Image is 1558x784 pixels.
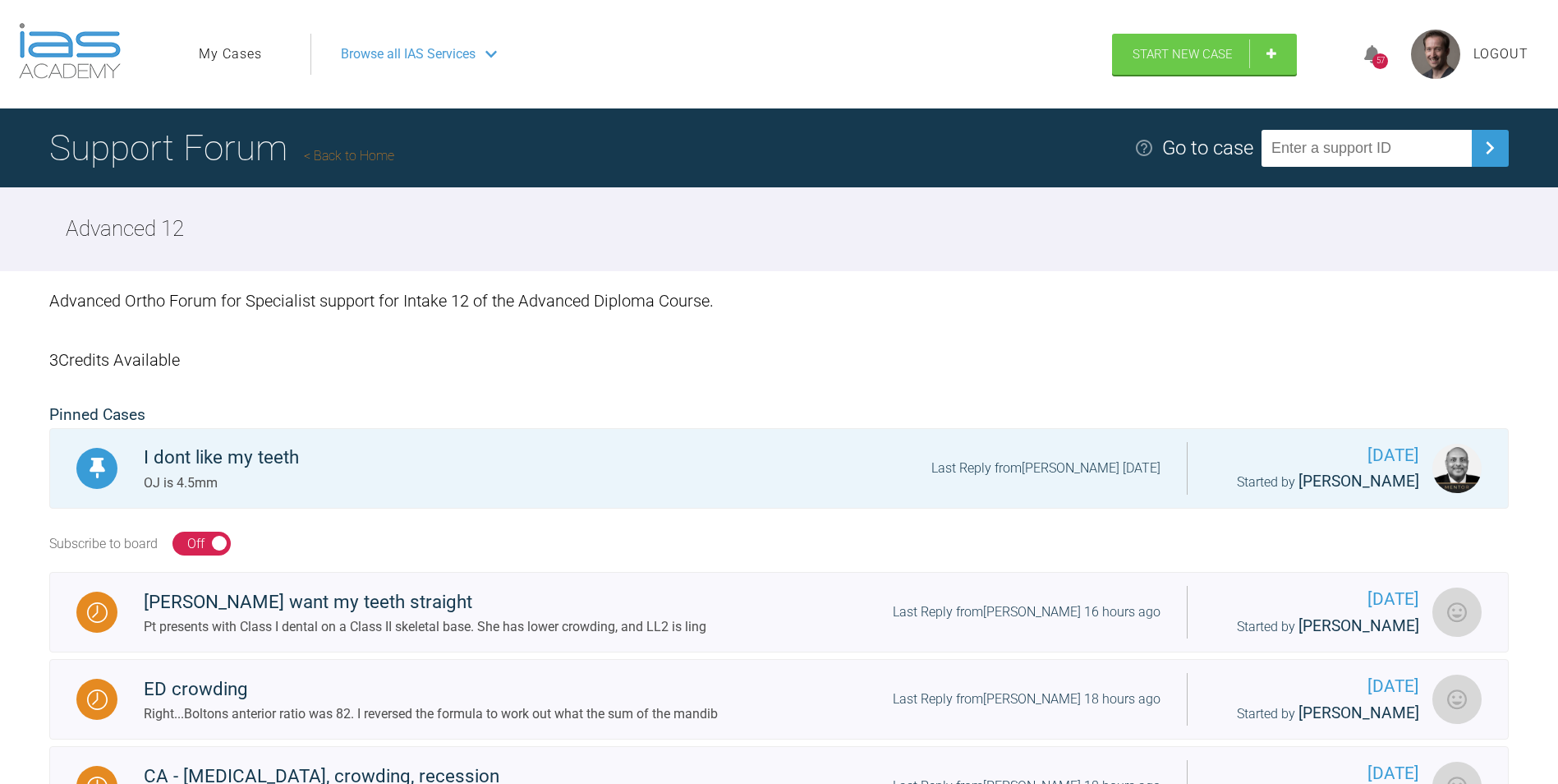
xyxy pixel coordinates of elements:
div: Go to case [1162,132,1253,164]
h1: Support Forum [49,119,394,177]
span: [PERSON_NAME] [1298,472,1419,491]
img: Sarah Gatley [1432,675,1482,724]
img: Waiting [87,689,108,710]
img: help.e70b9f3d.svg [1134,138,1154,158]
a: PinnedI dont like my teethOJ is 4.5mmLast Reply from[PERSON_NAME] [DATE][DATE]Started by [PERSON_... [49,428,1509,509]
div: I dont like my teeth [144,443,299,473]
div: 3 Credits Available [49,330,1509,390]
div: Last Reply from [PERSON_NAME] 18 hours ago [893,689,1160,710]
div: Started by [1214,469,1419,495]
img: Roekshana Shar [1432,588,1482,637]
img: Utpalendu Bose [1432,444,1482,493]
span: [PERSON_NAME] [1298,703,1419,722]
span: Browse all IAS Services [341,44,476,65]
img: profile.png [1411,30,1460,79]
div: ED crowding [144,675,718,704]
div: Last Reply from [PERSON_NAME] [DATE] [931,458,1160,479]
span: [PERSON_NAME] [1298,616,1419,635]
div: Started by [1214,614,1419,639]
a: My Cases [199,44,262,65]
a: Start New Case [1112,34,1297,75]
a: Waiting[PERSON_NAME] want my teeth straightPt presents with Class I dental on a Class II skeletal... [49,572,1509,653]
div: Last Reply from [PERSON_NAME] 16 hours ago [893,602,1160,623]
a: WaitingED crowdingRight...Boltons anterior ratio was 82. I reversed the formula to work out what ... [49,659,1509,740]
input: Enter a support ID [1262,130,1472,167]
span: [DATE] [1214,586,1419,613]
div: Right...Boltons anterior ratio was 82. I reversed the formula to work out what the sum of the mandib [144,703,718,725]
span: [DATE] [1214,442,1419,469]
img: Waiting [87,602,108,623]
div: [PERSON_NAME] want my teeth straight [144,588,706,617]
h2: Advanced 12 [66,212,184,247]
a: Logout [1473,44,1528,65]
h2: Pinned Cases [49,403,1509,428]
span: Start New Case [1133,47,1233,62]
div: Off [187,533,205,555]
div: 57 [1372,53,1388,69]
img: logo-light.3e3ef733.png [19,23,121,79]
div: OJ is 4.5mm [144,473,299,494]
span: [DATE] [1214,673,1419,700]
div: Started by [1214,701,1419,726]
div: Pt presents with Class I dental on a Class II skeletal base. She has lower crowding, and LL2 is ling [144,616,706,638]
div: Advanced Ortho Forum for Specialist support for Intake 12 of the Advanced Diploma Course. [49,271,1509,330]
img: chevronRight.28bd32b0.svg [1477,135,1503,161]
img: Pinned [87,458,108,478]
div: Subscribe to board [49,533,158,555]
a: Back to Home [304,148,394,164]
